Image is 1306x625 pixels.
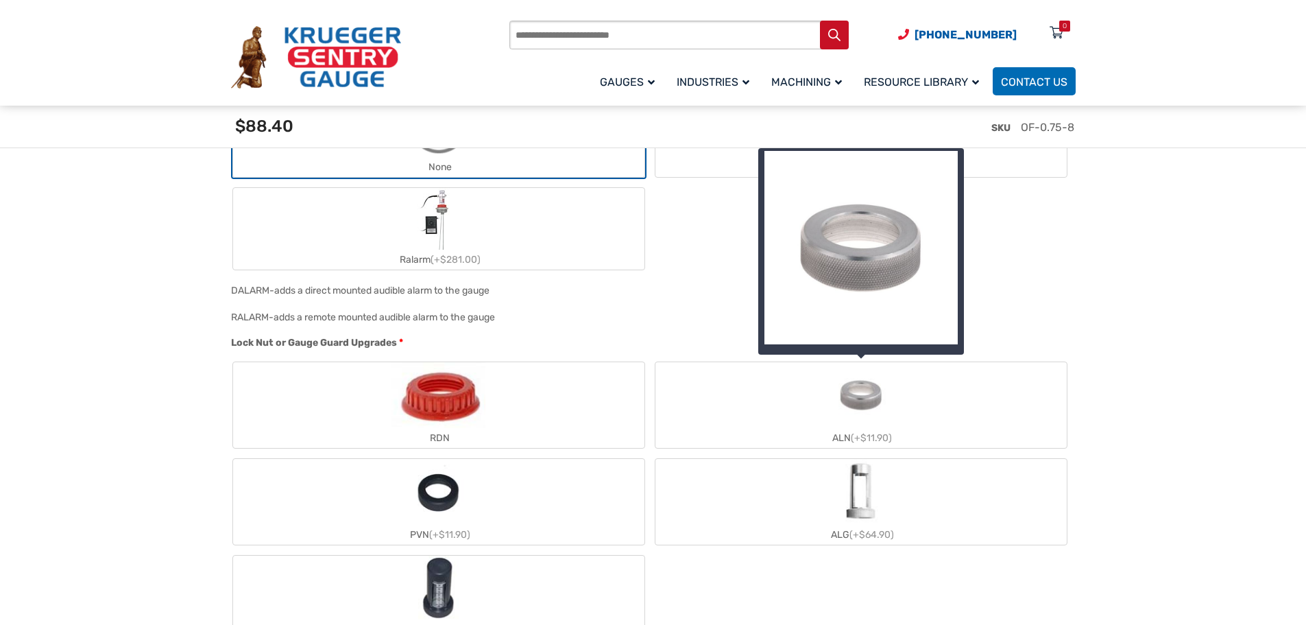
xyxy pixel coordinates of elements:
[233,157,644,177] div: None
[274,285,489,296] div: adds a direct mounted audible alarm to the gauge
[1001,75,1067,89] span: Contact Us
[851,432,892,444] span: (+$11.90)
[1063,21,1067,32] div: 0
[864,75,979,89] span: Resource Library
[655,362,1067,448] label: ALN
[655,157,1067,177] div: Dalarm
[849,529,894,541] span: (+$64.90)
[677,75,749,89] span: Industries
[991,122,1011,134] span: SKU
[274,311,495,323] div: adds a remote mounted audible alarm to the gauge
[655,459,1067,545] label: ALG
[856,65,993,97] a: Resource Library
[233,459,644,545] label: PVN
[898,26,1017,43] a: Phone Number (920) 434-8860
[429,529,470,541] span: (+$11.90)
[231,311,274,323] span: RALARM-
[828,362,894,428] img: ALN
[231,26,401,89] img: Krueger Sentry Gauge
[233,362,644,448] label: RDN
[233,188,644,270] label: Ralarm
[399,335,403,350] abbr: required
[231,337,397,349] span: Lock Nut or Gauge Guard Upgrades
[668,65,763,97] a: Industries
[771,75,842,89] span: Machining
[233,250,644,270] div: Ralarm
[231,285,274,296] span: DALARM-
[764,151,958,344] img: aln-med_1.jpg
[233,428,644,448] div: RDN
[915,28,1017,41] span: [PHONE_NUMBER]
[592,65,668,97] a: Gauges
[431,254,481,266] span: (+$281.00)
[655,428,1067,448] div: ALN
[233,525,644,545] div: PVN
[1021,121,1074,134] span: OF-0.75-8
[763,65,856,97] a: Machining
[655,525,1067,545] div: ALG
[600,75,655,89] span: Gauges
[993,67,1076,95] a: Contact Us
